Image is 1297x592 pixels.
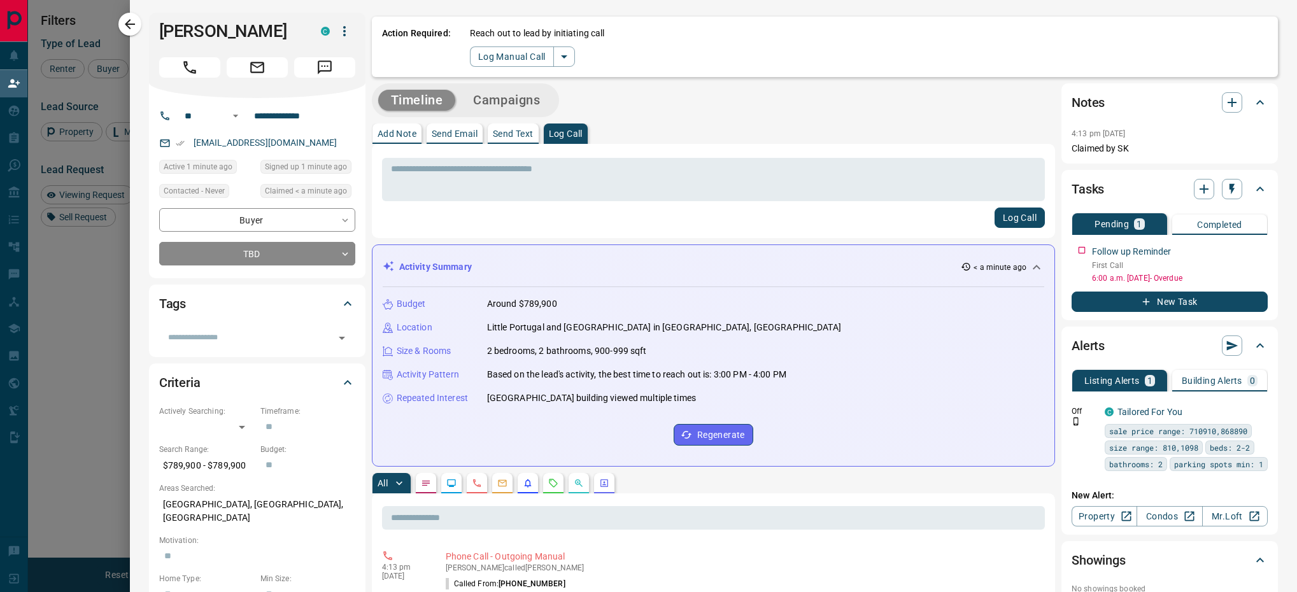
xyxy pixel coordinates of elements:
[548,478,558,488] svg: Requests
[1072,489,1268,502] p: New Alert:
[1202,506,1268,526] a: Mr.Loft
[1072,405,1097,417] p: Off
[176,139,185,148] svg: Email Verified
[397,297,426,311] p: Budget
[1109,425,1247,437] span: sale price range: 710910,868890
[497,478,507,488] svg: Emails
[549,129,583,138] p: Log Call
[974,262,1026,273] p: < a minute ago
[159,57,220,78] span: Call
[397,391,468,405] p: Repeated Interest
[159,293,186,314] h2: Tags
[1092,245,1171,258] p: Follow up Reminder
[446,563,1040,572] p: [PERSON_NAME] called [PERSON_NAME]
[1072,92,1105,113] h2: Notes
[432,129,478,138] p: Send Email
[1072,292,1268,312] button: New Task
[1137,506,1202,526] a: Condos
[487,344,647,358] p: 2 bedrooms, 2 bathrooms, 900-999 sqft
[1072,142,1268,155] p: Claimed by SK
[333,329,351,347] button: Open
[599,478,609,488] svg: Agent Actions
[1072,179,1104,199] h2: Tasks
[472,478,482,488] svg: Calls
[1072,506,1137,526] a: Property
[228,108,243,123] button: Open
[321,27,330,36] div: condos.ca
[574,478,584,488] svg: Opportunities
[1092,272,1268,284] p: 6:00 a.m. [DATE] - Overdue
[378,479,388,488] p: All
[493,129,534,138] p: Send Text
[1072,87,1268,118] div: Notes
[260,184,355,202] div: Tue Sep 16 2025
[159,288,355,319] div: Tags
[674,424,753,446] button: Regenerate
[378,90,456,111] button: Timeline
[470,46,554,67] button: Log Manual Call
[1072,545,1268,575] div: Showings
[159,535,355,546] p: Motivation:
[1105,407,1114,416] div: condos.ca
[1109,441,1198,454] span: size range: 810,1098
[159,242,355,265] div: TBD
[470,46,575,67] div: split button
[399,260,472,274] p: Activity Summary
[1092,260,1268,271] p: First Call
[1084,376,1140,385] p: Listing Alerts
[265,185,347,197] span: Claimed < a minute ago
[1072,417,1081,426] svg: Push Notification Only
[1182,376,1242,385] p: Building Alerts
[294,57,355,78] span: Message
[1072,550,1126,570] h2: Showings
[1072,330,1268,361] div: Alerts
[995,208,1045,228] button: Log Call
[397,321,432,334] p: Location
[194,137,337,148] a: [EMAIL_ADDRESS][DOMAIN_NAME]
[159,372,201,393] h2: Criteria
[382,27,451,67] p: Action Required:
[1072,335,1105,356] h2: Alerts
[1197,220,1242,229] p: Completed
[159,367,355,398] div: Criteria
[260,573,355,584] p: Min Size:
[260,160,355,178] div: Tue Sep 16 2025
[487,297,557,311] p: Around $789,900
[446,578,565,589] p: Called From:
[382,572,427,581] p: [DATE]
[1072,129,1126,138] p: 4:13 pm [DATE]
[397,368,459,381] p: Activity Pattern
[227,57,288,78] span: Email
[421,478,431,488] svg: Notes
[159,21,302,41] h1: [PERSON_NAME]
[382,563,427,572] p: 4:13 pm
[470,27,605,40] p: Reach out to lead by initiating call
[487,368,786,381] p: Based on the lead's activity, the best time to reach out is: 3:00 PM - 4:00 PM
[164,185,225,197] span: Contacted - Never
[1109,458,1163,470] span: bathrooms: 2
[159,160,254,178] div: Tue Sep 16 2025
[265,160,347,173] span: Signed up 1 minute ago
[460,90,553,111] button: Campaigns
[446,550,1040,563] p: Phone Call - Outgoing Manual
[260,405,355,417] p: Timeframe:
[159,573,254,584] p: Home Type:
[499,579,565,588] span: [PHONE_NUMBER]
[487,391,696,405] p: [GEOGRAPHIC_DATA] building viewed multiple times
[1117,407,1182,417] a: Tailored For You
[159,483,355,494] p: Areas Searched:
[378,129,416,138] p: Add Note
[397,344,451,358] p: Size & Rooms
[523,478,533,488] svg: Listing Alerts
[159,444,254,455] p: Search Range:
[1095,220,1129,229] p: Pending
[1174,458,1263,470] span: parking spots min: 1
[164,160,232,173] span: Active 1 minute ago
[446,478,457,488] svg: Lead Browsing Activity
[383,255,1044,279] div: Activity Summary< a minute ago
[159,208,355,232] div: Buyer
[1147,376,1152,385] p: 1
[1072,174,1268,204] div: Tasks
[1210,441,1250,454] span: beds: 2-2
[159,494,355,528] p: [GEOGRAPHIC_DATA], [GEOGRAPHIC_DATA], [GEOGRAPHIC_DATA]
